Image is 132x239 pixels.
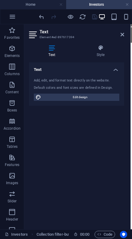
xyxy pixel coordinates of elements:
[38,13,45,20] i: Undo: Edit headline (Ctrl+Z)
[40,35,112,40] h3: Element #ed-897617394
[67,13,74,20] button: Click here to leave preview mode and continue editing
[97,231,112,238] span: Code
[120,231,127,238] button: Usercentrics
[43,94,118,101] span: Edit design
[34,94,119,101] button: Edit design
[29,62,124,73] h4: Text
[4,35,20,40] p: Favorites
[79,13,86,20] button: reload
[5,71,20,76] p: Columns
[74,231,90,238] h6: Session time
[7,108,17,113] p: Boxes
[95,231,115,238] button: Code
[80,231,89,238] span: 00 00
[6,181,18,185] p: Images
[37,231,77,238] span: Click to select. Double-click to edit
[40,29,124,35] h2: Text
[77,45,124,58] h4: Style
[5,231,28,238] a: Click to cancel selection. Double-click to open Pages
[7,144,18,149] p: Tables
[5,162,19,167] p: Features
[38,13,45,20] button: undo
[29,45,77,58] h4: Text
[8,199,17,204] p: Slider
[4,126,21,131] p: Accordion
[79,13,86,20] i: Reload page
[34,78,119,83] div: Add, edit, and format text directly on the website.
[5,53,20,58] p: Elements
[84,232,85,237] span: :
[6,217,18,222] p: Header
[5,90,19,95] p: Content
[34,85,119,91] div: Default colors and font sizes are defined in Design.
